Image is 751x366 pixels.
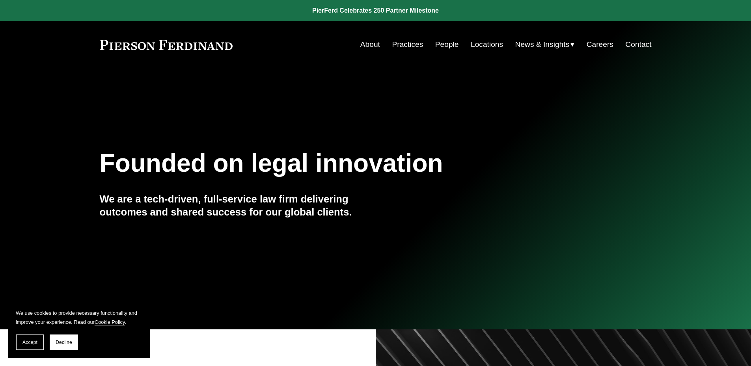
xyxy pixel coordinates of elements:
[360,37,380,52] a: About
[587,37,613,52] a: Careers
[100,193,376,218] h4: We are a tech-driven, full-service law firm delivering outcomes and shared success for our global...
[435,37,459,52] a: People
[95,319,125,325] a: Cookie Policy
[515,38,570,52] span: News & Insights
[625,37,651,52] a: Contact
[8,301,150,358] section: Cookie banner
[515,37,575,52] a: folder dropdown
[392,37,423,52] a: Practices
[50,334,78,350] button: Decline
[56,340,72,345] span: Decline
[100,149,560,178] h1: Founded on legal innovation
[16,334,44,350] button: Accept
[16,308,142,327] p: We use cookies to provide necessary functionality and improve your experience. Read our .
[22,340,37,345] span: Accept
[471,37,503,52] a: Locations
